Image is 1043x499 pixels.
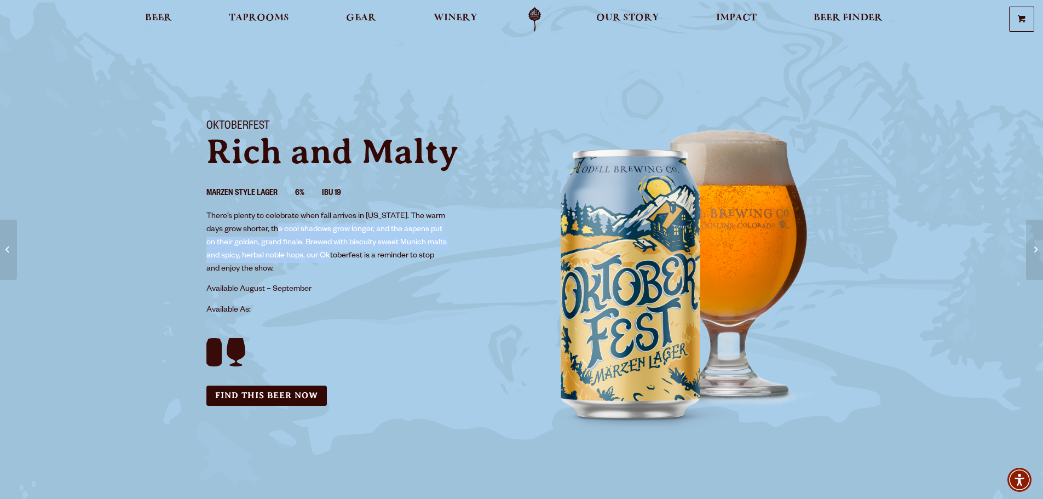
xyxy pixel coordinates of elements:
[206,283,448,296] p: Available August – September
[206,134,509,169] p: Rich and Malty
[709,7,764,32] a: Impact
[814,14,883,22] span: Beer Finder
[716,14,757,22] span: Impact
[339,7,383,32] a: Gear
[206,120,509,134] h1: Oktoberfest
[222,7,296,32] a: Taprooms
[434,14,477,22] span: Winery
[145,14,172,22] span: Beer
[229,14,289,22] span: Taprooms
[589,7,666,32] a: Our Story
[346,14,376,22] span: Gear
[1007,468,1032,492] div: Accessibility Menu
[206,304,509,317] p: Available As:
[596,14,659,22] span: Our Story
[206,386,327,406] a: Find this Beer Now
[427,7,485,32] a: Winery
[138,7,179,32] a: Beer
[522,107,850,435] img: Image of can and pour
[322,187,359,201] li: IBU 19
[806,7,890,32] a: Beer Finder
[206,210,448,276] p: There’s plenty to celebrate when fall arrives in [US_STATE]. The warm days grow shorter, the cool...
[514,7,555,32] a: Odell Home
[206,187,295,201] li: Marzen Style Lager
[295,187,322,201] li: 6%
